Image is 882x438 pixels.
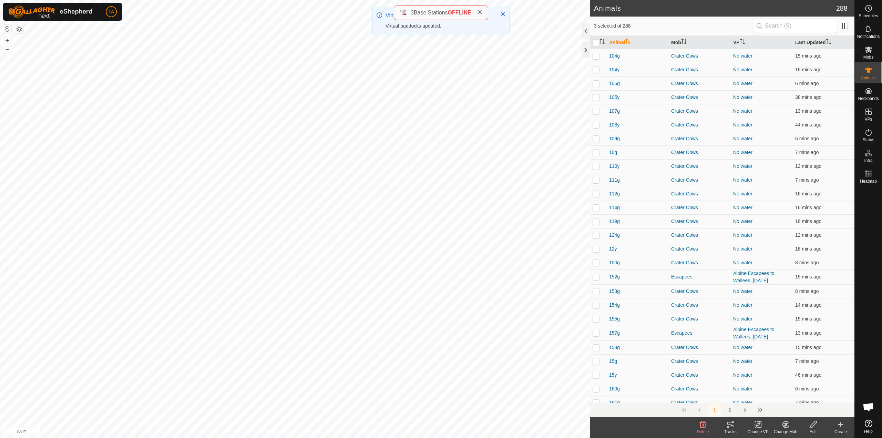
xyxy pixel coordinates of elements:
[3,25,11,33] button: Reset Map
[609,315,620,323] span: 155g
[594,22,754,30] span: 3 selected of 288
[795,372,821,378] span: 13 Sept 2025, 2:58 pm
[671,52,728,60] div: Crater Cows
[795,260,819,265] span: 13 Sept 2025, 3:36 pm
[448,10,471,16] span: OFFLINE
[861,76,876,80] span: Animals
[625,40,631,45] p-sorticon: Activate to sort
[609,149,617,156] span: 10g
[609,245,617,253] span: 12y
[609,80,620,87] span: 105g
[671,108,728,115] div: Crater Cows
[733,53,752,59] a: No water
[609,52,620,60] span: 104g
[671,399,728,406] div: Crater Cows
[609,204,620,211] span: 114g
[671,273,728,281] div: Escapees
[740,40,745,45] p-sorticon: Activate to sort
[733,372,752,378] a: No water
[795,150,819,155] span: 13 Sept 2025, 3:37 pm
[733,218,752,224] a: No water
[697,429,709,434] span: Delete
[609,135,620,142] span: 109g
[795,386,819,391] span: 13 Sept 2025, 3:38 pm
[733,271,775,283] a: Alpine Escapees to Wallees, [DATE]
[733,177,752,183] a: No water
[717,429,744,435] div: Tracks
[795,67,821,72] span: 13 Sept 2025, 3:28 pm
[609,302,620,309] span: 154g
[733,205,752,210] a: No water
[671,288,728,295] div: Crater Cows
[858,96,879,101] span: Neckbands
[671,385,728,393] div: Crater Cows
[671,232,728,239] div: Crater Cows
[772,429,799,435] div: Change Mob
[609,94,619,101] span: 105y
[671,358,728,365] div: Crater Cows
[733,288,752,294] a: No water
[795,94,821,100] span: 13 Sept 2025, 3:06 pm
[733,94,752,100] a: No water
[609,232,620,239] span: 124g
[795,316,821,322] span: 13 Sept 2025, 3:29 pm
[733,302,752,308] a: No water
[609,218,620,225] span: 119g
[733,246,752,252] a: No water
[753,403,767,417] button: Last Page
[795,136,819,141] span: 13 Sept 2025, 3:38 pm
[708,403,721,417] button: 1
[733,136,752,141] a: No water
[671,163,728,170] div: Crater Cows
[795,108,821,114] span: 13 Sept 2025, 3:31 pm
[671,80,728,87] div: Crater Cows
[795,288,819,294] span: 13 Sept 2025, 3:36 pm
[795,232,821,238] span: 13 Sept 2025, 3:32 pm
[754,19,837,33] input: Search (S)
[671,149,728,156] div: Crater Cows
[671,344,728,351] div: Crater Cows
[738,403,752,417] button: Next Page
[609,288,620,295] span: 153g
[799,429,827,435] div: Edit
[733,67,752,72] a: No water
[15,25,23,33] button: Map Layers
[827,429,854,435] div: Create
[733,232,752,238] a: No water
[795,205,821,210] span: 13 Sept 2025, 3:29 pm
[609,66,619,73] span: 104y
[862,138,874,142] span: Status
[733,345,752,350] a: No water
[609,121,619,129] span: 108y
[864,159,872,163] span: Infra
[609,259,620,266] span: 150g
[733,150,752,155] a: No water
[826,40,831,45] p-sorticon: Activate to sort
[671,66,728,73] div: Crater Cows
[498,9,508,19] button: Close
[609,371,617,379] span: 15y
[795,345,821,350] span: 13 Sept 2025, 3:29 pm
[795,81,819,86] span: 13 Sept 2025, 3:38 pm
[109,8,114,16] span: TA
[795,302,821,308] span: 13 Sept 2025, 3:31 pm
[671,190,728,197] div: Crater Cows
[609,273,620,281] span: 152g
[863,55,873,59] span: Mobs
[668,36,730,49] th: Mob
[795,358,819,364] span: 13 Sept 2025, 3:37 pm
[3,45,11,53] button: –
[836,3,848,13] span: 288
[733,260,752,265] a: No water
[671,176,728,184] div: Crater Cows
[723,403,737,417] button: 2
[733,400,752,405] a: No water
[411,10,414,16] span: 3
[671,302,728,309] div: Crater Cows
[671,259,728,266] div: Crater Cows
[671,371,728,379] div: Crater Cows
[733,191,752,196] a: No water
[609,190,620,197] span: 112g
[302,429,322,435] a: Contact Us
[795,191,821,196] span: 13 Sept 2025, 3:29 pm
